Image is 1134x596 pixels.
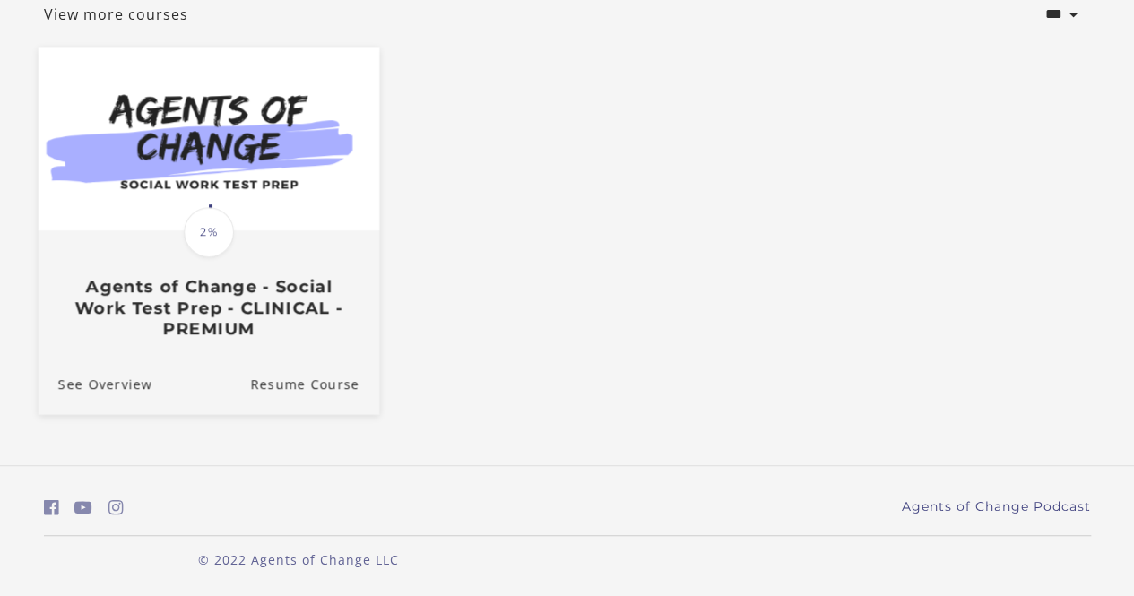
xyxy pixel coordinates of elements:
[44,550,553,569] p: © 2022 Agents of Change LLC
[902,497,1091,516] a: Agents of Change Podcast
[74,495,92,521] a: https://www.youtube.com/c/AgentsofChangeTestPrepbyMeaganMitchell (Open in a new window)
[250,353,379,413] a: Agents of Change - Social Work Test Prep - CLINICAL - PREMIUM: Resume Course
[184,207,234,257] span: 2%
[44,495,59,521] a: https://www.facebook.com/groups/aswbtestprep (Open in a new window)
[38,353,151,413] a: Agents of Change - Social Work Test Prep - CLINICAL - PREMIUM: See Overview
[108,495,124,521] a: https://www.instagram.com/agentsofchangeprep/ (Open in a new window)
[57,276,359,339] h3: Agents of Change - Social Work Test Prep - CLINICAL - PREMIUM
[44,499,59,516] i: https://www.facebook.com/groups/aswbtestprep (Open in a new window)
[108,499,124,516] i: https://www.instagram.com/agentsofchangeprep/ (Open in a new window)
[74,499,92,516] i: https://www.youtube.com/c/AgentsofChangeTestPrepbyMeaganMitchell (Open in a new window)
[44,4,188,25] a: View more courses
